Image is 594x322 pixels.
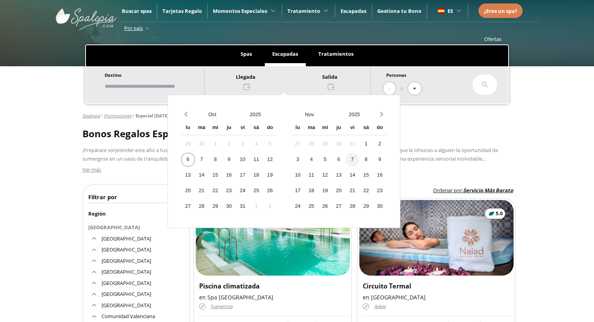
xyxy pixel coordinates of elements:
a: ¿Eres un spa? [484,7,517,15]
div: 13 [332,168,346,182]
a: [GEOGRAPHIC_DATA] [102,235,151,242]
div: vi [236,121,250,135]
div: do [263,121,277,135]
div: 22 [209,184,222,198]
div: 31 [346,137,359,151]
div: 23 [373,184,387,198]
div: 9 [373,153,387,166]
div: lu [291,121,305,135]
div: 12 [318,168,332,182]
div: 3 [291,153,305,166]
div: 10 [291,168,305,182]
div: 2 [263,200,277,213]
div: 18 [305,184,318,198]
button: + [408,82,421,95]
span: / [132,113,134,119]
button: Open months overlay [191,108,234,121]
span: Filtrar por [88,193,117,201]
div: 30 [373,200,387,213]
div: Bonos Regalos Especial [DATE] [82,128,512,139]
div: 5 [318,153,332,166]
div: 17 [236,168,250,182]
a: Gestiona tu Bono [377,7,421,14]
div: 16 [373,168,387,182]
p: en [GEOGRAPHIC_DATA] [363,293,510,302]
button: Open months overlay [287,108,332,121]
div: 9 [222,153,236,166]
div: 28 [346,200,359,213]
div: 18 [250,168,263,182]
div: 2 [222,137,236,151]
div: 29 [181,137,195,151]
div: 27 [332,200,346,213]
div: 27 [291,137,305,151]
div: 13 [181,168,195,182]
span: Región [88,210,106,217]
a: [GEOGRAPHIC_DATA] [102,302,151,309]
a: [GEOGRAPHIC_DATA] [102,246,151,253]
div: 20 [332,184,346,198]
span: ¿Eres un spa? [484,7,517,14]
button: Open years overlay [234,108,277,121]
div: mi [209,121,222,135]
div: 25 [250,184,263,198]
p: [GEOGRAPHIC_DATA] [88,223,184,232]
span: Servicio Más Barato [463,187,513,194]
span: Tratamientos [318,50,353,57]
div: 1 [250,200,263,213]
div: 6 [181,153,195,166]
div: 21 [195,184,209,198]
button: Ver más [82,165,101,174]
div: 27 [181,200,195,213]
button: Open years overlay [332,108,377,121]
div: ma [305,121,318,135]
div: 1 [209,137,222,151]
div: ma [195,121,209,135]
div: 28 [305,137,318,151]
div: 3 [236,137,250,151]
div: 16 [222,168,236,182]
div: 29 [359,200,373,213]
span: Spas [241,50,252,57]
div: 17 [291,184,305,198]
span: especial [DATE] [136,113,169,119]
div: 20 [181,184,195,198]
div: 26 [263,184,277,198]
span: Personas [386,72,406,78]
div: do [373,121,387,135]
div: vi [346,121,359,135]
a: promociones [104,113,131,119]
a: Spalopia [82,113,100,119]
div: 28 [195,200,209,213]
div: 31 [236,200,250,213]
h3: Circuito Termal [363,282,510,291]
div: 15 [359,168,373,182]
div: 19 [263,168,277,182]
a: [GEOGRAPHIC_DATA] [102,290,151,297]
div: 21 [346,184,359,198]
span: Por país [124,25,143,32]
span: .. [483,155,486,162]
a: Escapadas [341,7,366,14]
div: 2 [373,137,387,151]
div: 8 [359,153,373,166]
a: [GEOGRAPHIC_DATA] [102,257,151,264]
a: Ofertas [484,35,501,42]
div: ju [222,121,236,135]
span: 0 [400,84,403,93]
div: 19 [318,184,332,198]
div: 1 [359,137,373,151]
a: Tarjetas Regalo [162,7,202,14]
div: 10 [236,153,250,166]
div: Calendar days [181,137,277,213]
div: 14 [346,168,359,182]
a: [GEOGRAPHIC_DATA] [102,268,151,275]
div: 11 [250,153,263,166]
div: 7 [195,153,209,166]
div: lu [181,121,195,135]
a: Buscar spas [122,7,152,14]
img: ImgLogoSpalopia.BvClDcEz.svg [56,1,117,30]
